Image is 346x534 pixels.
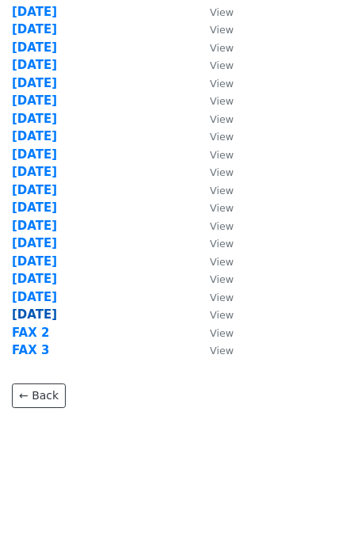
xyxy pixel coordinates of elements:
a: View [194,5,234,19]
a: [DATE] [12,5,57,19]
a: View [194,112,234,126]
small: View [210,220,234,232]
a: View [194,200,234,215]
a: View [194,236,234,250]
a: [DATE] [12,290,57,304]
a: [DATE] [12,22,57,36]
small: View [210,113,234,125]
a: [DATE] [12,112,57,126]
small: View [210,149,234,161]
a: FAX 2 [12,326,49,340]
small: View [210,273,234,285]
small: View [210,327,234,339]
a: View [194,76,234,90]
a: [DATE] [12,219,57,233]
small: View [210,78,234,90]
a: [DATE] [12,58,57,72]
a: [DATE] [12,76,57,90]
a: [DATE] [12,129,57,143]
a: [DATE] [12,183,57,197]
small: View [210,345,234,357]
a: View [194,58,234,72]
small: View [210,202,234,214]
small: View [210,185,234,196]
a: [DATE] [12,147,57,162]
small: View [210,166,234,178]
a: View [194,307,234,322]
a: View [194,219,234,233]
a: View [194,326,234,340]
a: View [194,93,234,108]
a: [DATE] [12,93,57,108]
small: View [210,309,234,321]
a: [DATE] [12,272,57,286]
small: View [210,6,234,18]
small: View [210,42,234,54]
a: View [194,40,234,55]
a: FAX 3 [12,343,49,357]
a: View [194,343,234,357]
a: ← Back [12,383,66,408]
small: View [210,24,234,36]
a: View [194,183,234,197]
iframe: Chat Widget [267,458,346,534]
small: View [210,238,234,250]
small: View [210,256,234,268]
a: [DATE] [12,236,57,250]
a: View [194,22,234,36]
a: View [194,254,234,269]
a: View [194,129,234,143]
small: View [210,131,234,143]
a: View [194,272,234,286]
small: View [210,292,234,303]
small: View [210,59,234,71]
a: View [194,290,234,304]
a: [DATE] [12,165,57,179]
a: [DATE] [12,307,57,322]
small: View [210,95,234,107]
a: View [194,165,234,179]
a: View [194,147,234,162]
a: [DATE] [12,254,57,269]
a: [DATE] [12,40,57,55]
a: [DATE] [12,200,57,215]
